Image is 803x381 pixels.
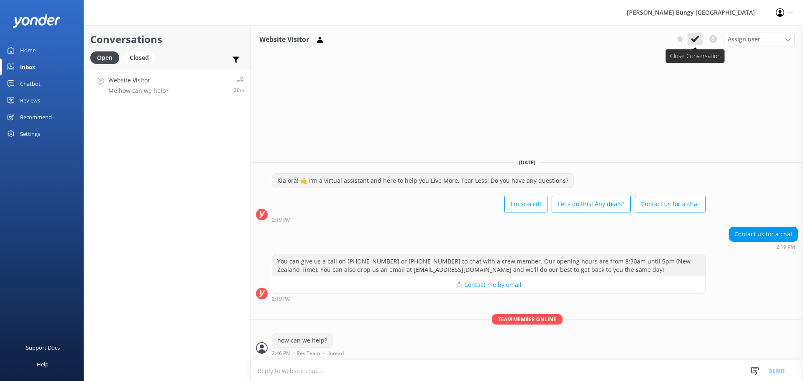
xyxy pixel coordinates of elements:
button: Let's do this! Any deals? [552,196,631,212]
span: Oct 12 2025 02:46pm (UTC +13:00) Pacific/Auckland [234,87,244,94]
div: how can we help? [272,333,332,348]
div: Closed [123,51,155,64]
div: You can give us a call on [PHONE_NUMBER] or [PHONE_NUMBER] to chat with a crew member. Our openin... [272,254,705,276]
span: Team member online [492,314,563,325]
div: Oct 12 2025 02:19pm (UTC +13:00) Pacific/Auckland [729,244,798,250]
button: 📩 Contact me by email [272,276,705,293]
div: Contact us for a chat [729,227,798,241]
div: Reviews [20,92,40,109]
div: Help [37,356,49,373]
div: Oct 12 2025 02:19pm (UTC +13:00) Pacific/Auckland [272,217,706,222]
span: Res Team [297,351,320,356]
div: Support Docs [26,339,60,356]
h2: Conversations [90,31,244,47]
div: Chatbot [20,75,41,92]
h4: Website Visitor [108,76,169,85]
div: Oct 12 2025 02:46pm (UTC +13:00) Pacific/Auckland [272,350,346,356]
h3: Website Visitor [259,34,309,45]
span: Assign user [728,35,760,44]
button: I'm scared! [504,196,547,212]
div: Inbox [20,59,36,75]
strong: 2:46 PM [272,351,291,356]
a: Closed [123,53,159,62]
strong: 2:19 PM [272,297,291,302]
div: Oct 12 2025 02:19pm (UTC +13:00) Pacific/Auckland [272,296,706,302]
div: Home [20,42,36,59]
div: Open [90,51,119,64]
p: Me: how can we help? [108,87,169,95]
a: Open [90,53,123,62]
span: [DATE] [514,159,540,166]
button: Contact us for a chat [635,196,706,212]
img: yonder-white-logo.png [13,14,61,28]
strong: 2:19 PM [272,217,291,222]
div: Recommend [20,109,52,125]
a: Website VisitorMe:how can we help?20m [84,69,251,100]
strong: 2:19 PM [776,245,795,250]
span: • Unread [323,351,344,356]
div: Settings [20,125,40,142]
div: Assign User [724,33,795,46]
div: Kia ora! 🤙 I'm a virtual assistant and here to help you Live More, Fear Less! Do you have any que... [272,174,573,188]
